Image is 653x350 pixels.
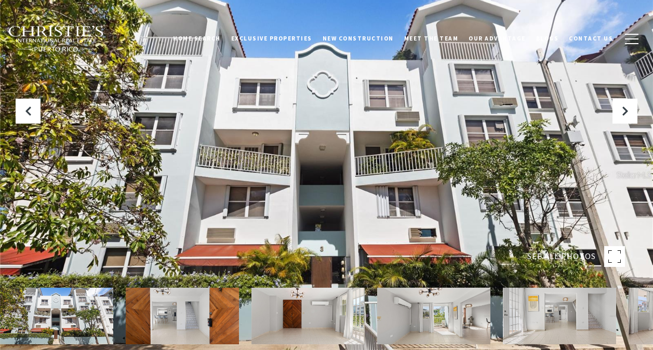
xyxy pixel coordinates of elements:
img: Christie's International Real Estate black text logo [8,25,104,52]
span: Our Advantage [469,35,526,42]
span: Contact Us [569,35,613,42]
a: Exclusive Properties [226,25,317,51]
img: 330 RESIDENCES AT ESCORIAL #330 [126,288,239,344]
img: 330 RESIDENCES AT ESCORIAL #330 [377,288,490,344]
img: 330 RESIDENCES AT ESCORIAL #330 [251,288,365,344]
a: New Construction [317,25,399,51]
a: Home Search [168,25,226,51]
span: New Construction [323,35,394,42]
span: Blogs [536,35,559,42]
a: Blogs [531,25,564,51]
span: SEE ALL PHOTOS [527,250,596,263]
a: Our Advantage [463,25,531,51]
span: Exclusive Properties [231,35,312,42]
a: Meet the Team [399,25,464,51]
